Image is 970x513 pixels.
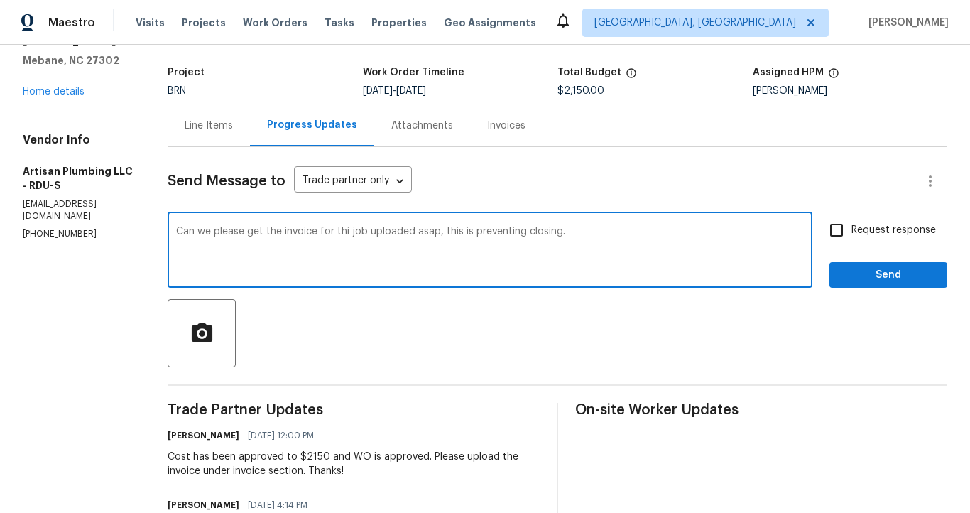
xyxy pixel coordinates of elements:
[557,86,604,96] span: $2,150.00
[371,16,427,30] span: Properties
[444,16,536,30] span: Geo Assignments
[168,498,239,512] h6: [PERSON_NAME]
[185,119,233,133] div: Line Items
[863,16,949,30] span: [PERSON_NAME]
[23,133,133,147] h4: Vendor Info
[626,67,637,86] span: The total cost of line items that have been proposed by Opendoor. This sum includes line items th...
[594,16,796,30] span: [GEOGRAPHIC_DATA], [GEOGRAPHIC_DATA]
[168,86,186,96] span: BRN
[851,223,936,238] span: Request response
[48,16,95,30] span: Maestro
[23,228,133,240] p: [PHONE_NUMBER]
[828,67,839,86] span: The hpm assigned to this work order.
[182,16,226,30] span: Projects
[753,86,948,96] div: [PERSON_NAME]
[294,170,412,193] div: Trade partner only
[23,53,133,67] h5: Mebane, NC 27302
[176,227,804,276] textarea: Can we please get the invoice for thi job uploaded asap, this is preventing closing.
[168,403,540,417] span: Trade Partner Updates
[753,67,824,77] h5: Assigned HPM
[23,198,133,222] p: [EMAIL_ADDRESS][DOMAIN_NAME]
[557,67,621,77] h5: Total Budget
[23,164,133,193] h5: Artisan Plumbing LLC - RDU-S
[829,262,947,288] button: Send
[168,67,205,77] h5: Project
[325,18,354,28] span: Tasks
[168,174,285,188] span: Send Message to
[575,403,947,417] span: On-site Worker Updates
[391,119,453,133] div: Attachments
[248,498,307,512] span: [DATE] 4:14 PM
[363,67,464,77] h5: Work Order Timeline
[248,428,314,443] span: [DATE] 12:00 PM
[396,86,426,96] span: [DATE]
[363,86,426,96] span: -
[243,16,307,30] span: Work Orders
[487,119,525,133] div: Invoices
[136,16,165,30] span: Visits
[267,118,357,132] div: Progress Updates
[168,428,239,443] h6: [PERSON_NAME]
[168,450,540,478] div: Cost has been approved to $2150 and WO is approved. Please upload the invoice under invoice secti...
[23,87,85,97] a: Home details
[363,86,393,96] span: [DATE]
[841,266,936,284] span: Send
